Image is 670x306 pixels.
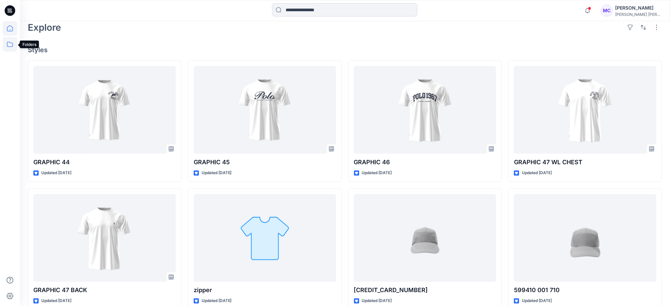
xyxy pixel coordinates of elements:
[33,286,176,295] p: GRAPHIC 47 BACK
[33,194,176,282] a: GRAPHIC 47 BACK
[514,194,656,282] a: 599410 001 710
[522,298,552,305] p: Updated [DATE]
[514,66,656,154] a: GRAPHIC 47 WL CHEST
[354,158,496,167] p: GRAPHIC 46
[354,194,496,282] a: 599406 001 710
[33,158,176,167] p: GRAPHIC 44
[615,12,662,17] div: [PERSON_NAME] [PERSON_NAME]
[41,298,71,305] p: Updated [DATE]
[194,194,336,282] a: zipper
[514,158,656,167] p: GRAPHIC 47 WL CHEST
[194,66,336,154] a: GRAPHIC 45
[522,170,552,176] p: Updated [DATE]
[41,170,71,176] p: Updated [DATE]
[514,286,656,295] p: 599410 001 710
[615,4,662,12] div: [PERSON_NAME]
[28,46,662,54] h4: Styles
[354,286,496,295] p: [CREDIT_CARD_NUMBER]
[362,170,392,176] p: Updated [DATE]
[194,286,336,295] p: zipper
[362,298,392,305] p: Updated [DATE]
[601,5,613,17] div: MC
[202,298,232,305] p: Updated [DATE]
[33,66,176,154] a: GRAPHIC 44
[354,66,496,154] a: GRAPHIC 46
[202,170,232,176] p: Updated [DATE]
[194,158,336,167] p: GRAPHIC 45
[28,22,61,33] h2: Explore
